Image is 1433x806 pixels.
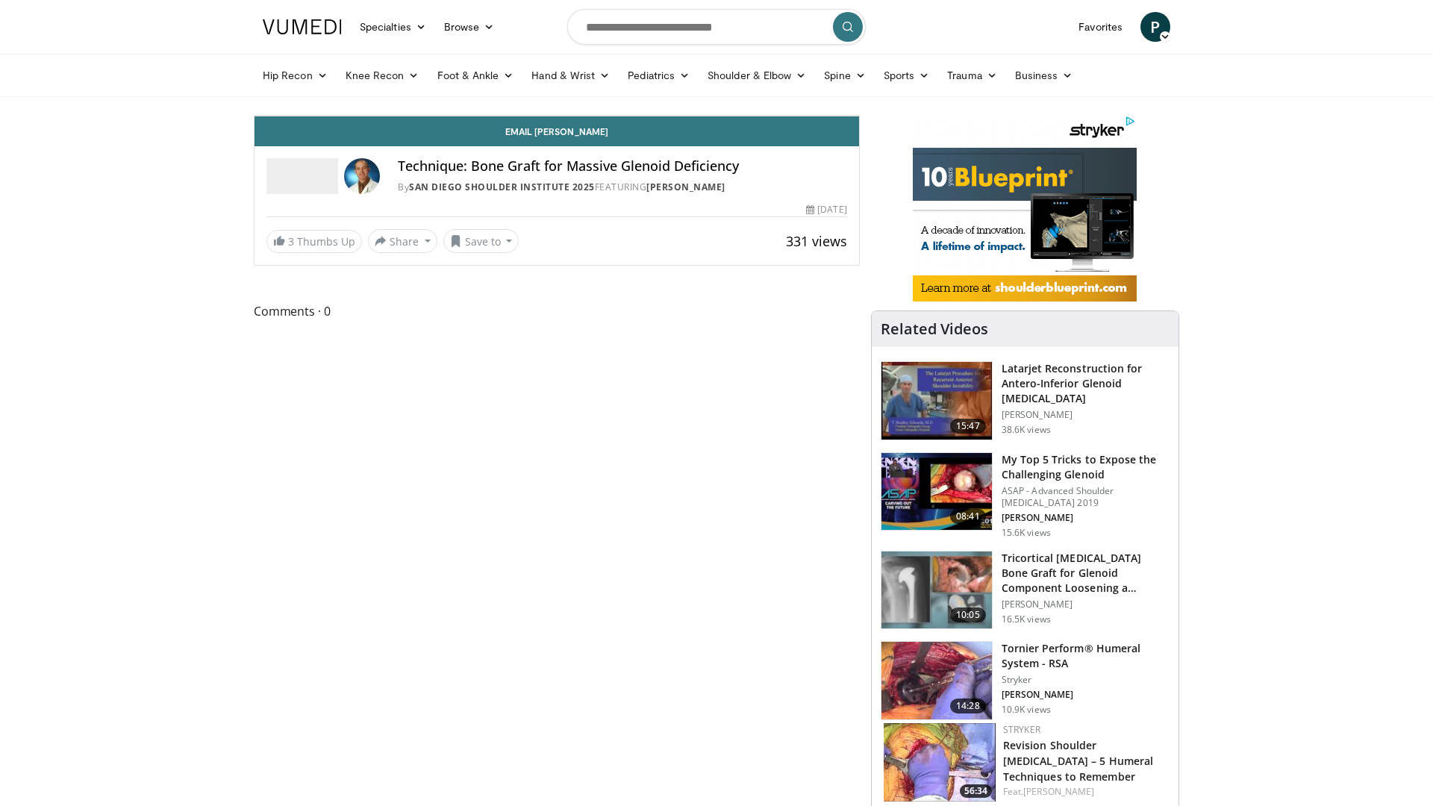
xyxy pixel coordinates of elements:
div: [DATE] [806,203,846,216]
a: 56:34 [884,723,996,802]
img: b61a968a-1fa8-450f-8774-24c9f99181bb.150x105_q85_crop-smart_upscale.jpg [881,453,992,531]
a: Sports [875,60,939,90]
a: 14:28 Tornier Perform® Humeral System - RSA Stryker [PERSON_NAME] 10.9K views [881,641,1170,720]
img: c16ff475-65df-4a30-84a2-4b6c3a19e2c7.150x105_q85_crop-smart_upscale.jpg [881,642,992,719]
img: Avatar [344,158,380,194]
span: 3 [288,234,294,249]
a: [PERSON_NAME] [646,181,725,193]
p: [PERSON_NAME] [1002,409,1170,421]
a: 3 Thumbs Up [266,230,362,253]
p: 10.9K views [1002,704,1051,716]
iframe: Advertisement [913,115,1137,302]
input: Search topics, interventions [567,9,866,45]
div: By FEATURING [398,181,847,194]
h3: My Top 5 Tricks to Expose the Challenging Glenoid [1002,452,1170,482]
span: 08:41 [950,509,986,524]
a: Pediatrics [619,60,699,90]
span: 14:28 [950,699,986,713]
a: Favorites [1070,12,1131,42]
a: Email [PERSON_NAME] [255,116,859,146]
img: San Diego Shoulder Institute 2025 [266,158,338,194]
img: VuMedi Logo [263,19,342,34]
a: Revision Shoulder [MEDICAL_DATA] – 5 Humeral Techniques to Remember [1003,738,1154,784]
h3: Latarjet Reconstruction for Antero-Inferior Glenoid [MEDICAL_DATA] [1002,361,1170,406]
span: 15:47 [950,419,986,434]
div: Feat. [1003,785,1167,799]
p: 15.6K views [1002,527,1051,539]
h4: Related Videos [881,320,988,338]
a: Foot & Ankle [428,60,523,90]
p: ASAP - Advanced Shoulder [MEDICAL_DATA] 2019 [1002,485,1170,509]
img: 13e13d31-afdc-4990-acd0-658823837d7a.150x105_q85_crop-smart_upscale.jpg [884,723,996,802]
a: Hip Recon [254,60,337,90]
p: 38.6K views [1002,424,1051,436]
span: 10:05 [950,607,986,622]
a: Shoulder & Elbow [699,60,815,90]
a: Stryker [1003,723,1040,736]
a: Knee Recon [337,60,428,90]
p: Stryker [1002,674,1170,686]
a: Business [1006,60,1082,90]
a: Spine [815,60,874,90]
h4: Technique: Bone Graft for Massive Glenoid Deficiency [398,158,847,175]
span: Comments 0 [254,302,860,321]
a: [PERSON_NAME] [1023,785,1094,798]
a: 15:47 Latarjet Reconstruction for Antero-Inferior Glenoid [MEDICAL_DATA] [PERSON_NAME] 38.6K views [881,361,1170,440]
span: 331 views [786,232,847,250]
a: 10:05 Tricortical [MEDICAL_DATA] Bone Graft for Glenoid Component Loosening a… [PERSON_NAME] 16.5... [881,551,1170,630]
a: 08:41 My Top 5 Tricks to Expose the Challenging Glenoid ASAP - Advanced Shoulder [MEDICAL_DATA] 2... [881,452,1170,539]
h3: Tornier Perform® Humeral System - RSA [1002,641,1170,671]
button: Save to [443,229,519,253]
img: 38708_0000_3.png.150x105_q85_crop-smart_upscale.jpg [881,362,992,440]
a: Hand & Wrist [522,60,619,90]
span: 56:34 [960,784,992,798]
p: [PERSON_NAME] [1002,512,1170,524]
a: San Diego Shoulder Institute 2025 [409,181,595,193]
a: P [1140,12,1170,42]
a: Trauma [938,60,1006,90]
p: 16.5K views [1002,613,1051,625]
button: Share [368,229,437,253]
p: [PERSON_NAME] [1002,599,1170,610]
a: Specialties [351,12,435,42]
p: [PERSON_NAME] [1002,689,1170,701]
a: Browse [435,12,504,42]
img: 54195_0000_3.png.150x105_q85_crop-smart_upscale.jpg [881,552,992,629]
h3: Tricortical [MEDICAL_DATA] Bone Graft for Glenoid Component Loosening a… [1002,551,1170,596]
